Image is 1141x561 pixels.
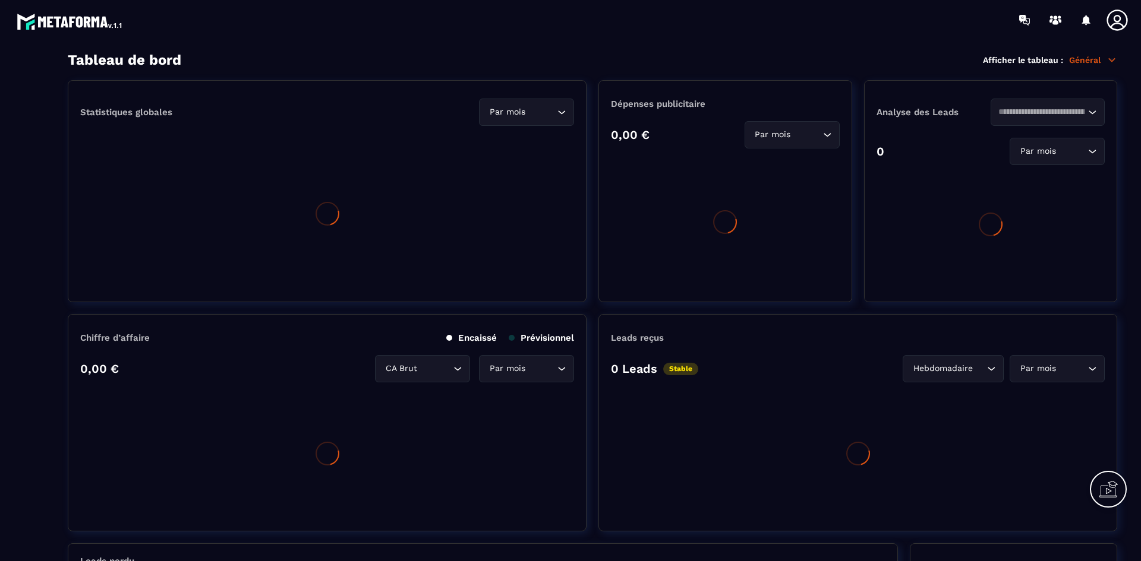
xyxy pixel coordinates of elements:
p: Afficher le tableau : [983,55,1063,65]
p: Dépenses publicitaire [611,99,839,109]
input: Search for option [793,128,820,141]
span: Par mois [752,128,793,141]
input: Search for option [1058,145,1085,158]
p: Chiffre d’affaire [80,332,150,343]
p: Stable [663,363,698,375]
span: CA Brut [383,362,420,375]
p: Prévisionnel [509,332,574,343]
div: Search for option [1010,138,1105,165]
div: Search for option [991,99,1105,126]
div: Search for option [479,355,574,382]
span: Hebdomadaire [910,362,975,375]
input: Search for option [998,106,1085,119]
p: Général [1069,55,1117,65]
img: logo [17,11,124,32]
input: Search for option [528,362,554,375]
span: Par mois [487,362,528,375]
p: Statistiques globales [80,107,172,118]
p: Encaissé [446,332,497,343]
input: Search for option [528,106,554,119]
span: Par mois [1017,145,1058,158]
p: 0 Leads [611,362,657,376]
p: Analyse des Leads [877,107,991,118]
div: Search for option [745,121,840,148]
div: Search for option [903,355,1004,382]
input: Search for option [1058,362,1085,375]
div: Search for option [375,355,470,382]
input: Search for option [975,362,984,375]
p: 0 [877,144,884,159]
div: Search for option [479,99,574,126]
p: Leads reçus [611,332,664,343]
div: Search for option [1010,355,1105,382]
p: 0,00 € [611,128,650,142]
span: Par mois [487,106,528,119]
input: Search for option [420,362,450,375]
h3: Tableau de bord [68,52,181,68]
span: Par mois [1017,362,1058,375]
p: 0,00 € [80,362,119,376]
